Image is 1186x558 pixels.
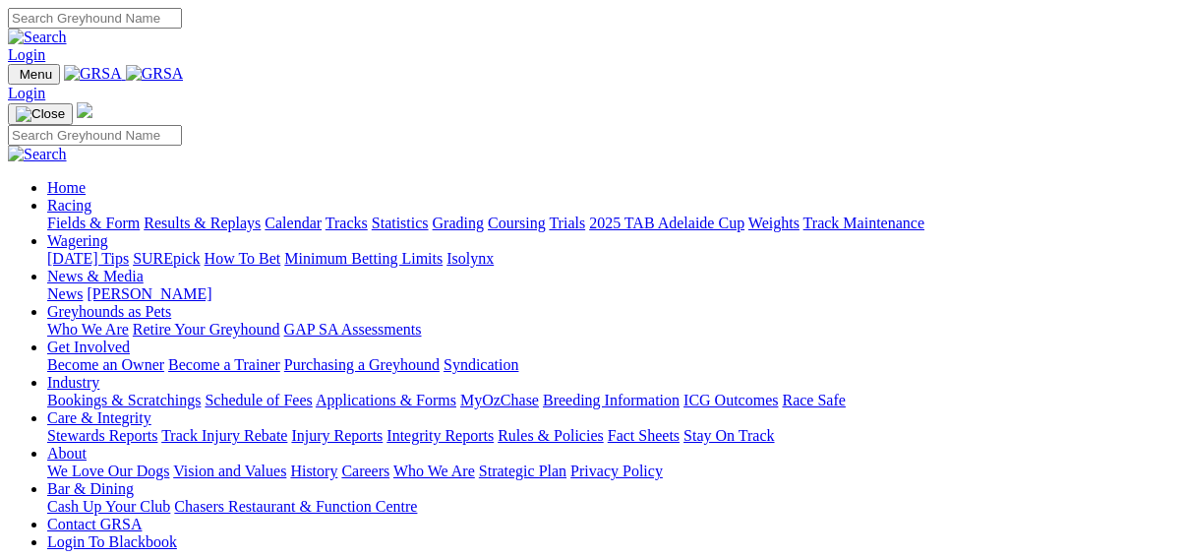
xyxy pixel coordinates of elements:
a: [DATE] Tips [47,250,129,267]
a: Calendar [265,215,322,231]
a: Careers [341,463,389,479]
span: Menu [20,67,52,82]
a: About [47,445,87,462]
img: Close [16,106,65,122]
div: Wagering [47,250,1178,268]
a: Track Maintenance [803,215,924,231]
a: Isolynx [446,250,494,267]
div: Greyhounds as Pets [47,321,1178,339]
a: Results & Replays [144,215,261,231]
div: Get Involved [47,356,1178,374]
div: About [47,463,1178,480]
a: Integrity Reports [386,427,494,444]
a: We Love Our Dogs [47,463,169,479]
a: Statistics [372,215,429,231]
a: GAP SA Assessments [284,321,422,338]
a: Greyhounds as Pets [47,303,171,320]
a: Get Involved [47,339,130,355]
a: Tracks [326,215,368,231]
a: Vision and Values [173,463,286,479]
a: Strategic Plan [479,463,566,479]
a: Bookings & Scratchings [47,392,201,408]
a: ICG Outcomes [683,392,778,408]
button: Toggle navigation [8,103,73,125]
img: GRSA [126,65,184,83]
a: Industry [47,374,99,391]
a: Breeding Information [543,392,680,408]
a: Bar & Dining [47,480,134,497]
a: Syndication [444,356,518,373]
button: Toggle navigation [8,64,60,85]
img: Search [8,29,67,46]
a: Schedule of Fees [205,392,312,408]
a: Weights [748,215,800,231]
a: How To Bet [205,250,281,267]
a: Minimum Betting Limits [284,250,443,267]
div: News & Media [47,285,1178,303]
a: Who We Are [393,463,475,479]
a: Fact Sheets [608,427,680,444]
a: MyOzChase [460,392,539,408]
a: Stay On Track [683,427,774,444]
img: Search [8,146,67,163]
img: GRSA [64,65,122,83]
a: Injury Reports [291,427,383,444]
a: Applications & Forms [316,392,456,408]
a: Home [47,179,86,196]
a: Stewards Reports [47,427,157,444]
a: Login To Blackbook [47,533,177,550]
a: Chasers Restaurant & Function Centre [174,498,417,515]
a: Purchasing a Greyhound [284,356,440,373]
div: Racing [47,215,1178,232]
a: Login [8,46,45,63]
a: Racing [47,197,91,214]
a: SUREpick [133,250,200,267]
a: 2025 TAB Adelaide Cup [589,215,744,231]
a: Cash Up Your Club [47,498,170,515]
a: Race Safe [782,392,845,408]
a: History [290,463,337,479]
div: Bar & Dining [47,498,1178,516]
a: Wagering [47,232,108,249]
a: Privacy Policy [570,463,663,479]
div: Industry [47,392,1178,409]
a: Coursing [488,215,546,231]
a: Contact GRSA [47,516,142,532]
a: Trials [549,215,585,231]
a: News & Media [47,268,144,284]
div: Care & Integrity [47,427,1178,445]
a: Who We Are [47,321,129,338]
img: logo-grsa-white.png [77,102,92,118]
a: Grading [433,215,484,231]
a: Become an Owner [47,356,164,373]
input: Search [8,125,182,146]
a: Fields & Form [47,215,140,231]
a: Care & Integrity [47,409,151,426]
a: Login [8,85,45,101]
a: [PERSON_NAME] [87,285,211,302]
a: Track Injury Rebate [161,427,287,444]
a: News [47,285,83,302]
a: Become a Trainer [168,356,280,373]
input: Search [8,8,182,29]
a: Retire Your Greyhound [133,321,280,338]
a: Rules & Policies [498,427,604,444]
